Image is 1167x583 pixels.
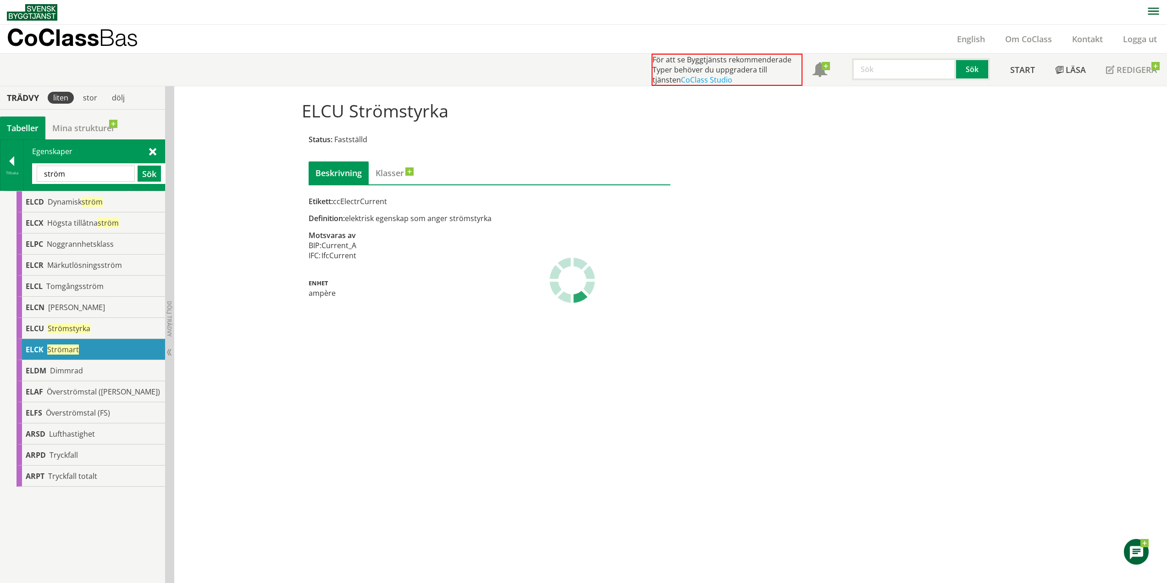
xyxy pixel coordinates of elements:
span: Bas [99,24,138,51]
span: ELAF [26,387,43,397]
span: Start [1010,64,1035,75]
button: Sök [138,166,161,182]
h1: ELCU Strömstyrka [302,100,865,121]
div: elektrisk egenskap som anger strömstyrka [309,213,671,223]
td: BIP: [309,240,321,250]
a: Om CoClass [995,33,1062,44]
img: Laddar [549,257,595,303]
div: För att se Byggtjänsts rekommenderade Typer behöver du uppgradera till tjänsten [652,54,802,86]
p: CoClass [7,32,138,43]
span: ström [82,197,103,207]
td: IFC: [309,250,321,261]
a: Läsa [1045,54,1096,86]
span: Märkutlösningsström [47,260,122,270]
span: ARPT [26,471,44,481]
div: Trädvy [2,93,44,103]
span: Definition: [309,213,345,223]
td: Current_A [321,240,356,250]
span: ELCN [26,302,44,312]
span: Dimmrad [50,366,83,376]
span: ström [98,218,119,228]
div: Enhet [309,278,671,286]
span: ELCX [26,218,44,228]
span: Dölj trädvy [166,301,173,337]
a: CoClassBas [7,25,158,53]
div: dölj [106,92,130,104]
td: IfcCurrent [321,250,356,261]
a: Klasser [369,161,411,184]
input: Sök [37,166,135,182]
a: Mina strukturer [45,117,122,139]
span: ELCK [26,344,44,355]
span: ELCR [26,260,44,270]
span: Status: [309,134,332,144]
span: Notifikationer [813,63,827,78]
a: Start [1000,54,1045,86]
span: ARSD [26,429,45,439]
div: Egenskaper [24,140,165,190]
span: Stäng sök [149,146,156,156]
a: Redigera [1096,54,1167,86]
span: Lufthastighet [49,429,95,439]
span: ELCD [26,197,44,207]
span: Noggrannhetsklass [47,239,114,249]
span: Tryckfall [50,450,78,460]
span: Strömstyrka [48,323,90,333]
div: ccElectrCurrent [309,196,671,206]
span: Redigera [1117,64,1157,75]
span: Tomgångsström [46,281,104,291]
span: ELCU [26,323,44,333]
span: Tryckfall totalt [48,471,97,481]
div: stor [77,92,103,104]
div: liten [48,92,74,104]
span: ELDM [26,366,46,376]
span: Etikett: [309,196,333,206]
img: Svensk Byggtjänst [7,4,57,21]
a: English [947,33,995,44]
button: Sök [956,58,990,80]
span: Dynamisk [48,197,103,207]
span: [PERSON_NAME] [48,302,105,312]
div: Tillbaka [0,169,23,177]
span: Fastställd [334,134,367,144]
span: ELFS [26,408,42,418]
div: Beskrivning [309,161,369,184]
a: CoClass Studio [681,75,732,85]
span: Strömart [47,344,79,355]
input: Sök [852,58,956,80]
span: Läsa [1066,64,1086,75]
span: Överströmstal (FS) [46,408,110,418]
span: ELCL [26,281,43,291]
div: ampère [309,288,671,298]
span: Högsta tillåtna [47,218,119,228]
span: Överströmstal ([PERSON_NAME]) [47,387,160,397]
a: Kontakt [1062,33,1113,44]
span: ARPD [26,450,46,460]
span: Motsvaras av [309,230,356,240]
a: Logga ut [1113,33,1167,44]
span: ELPC [26,239,43,249]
